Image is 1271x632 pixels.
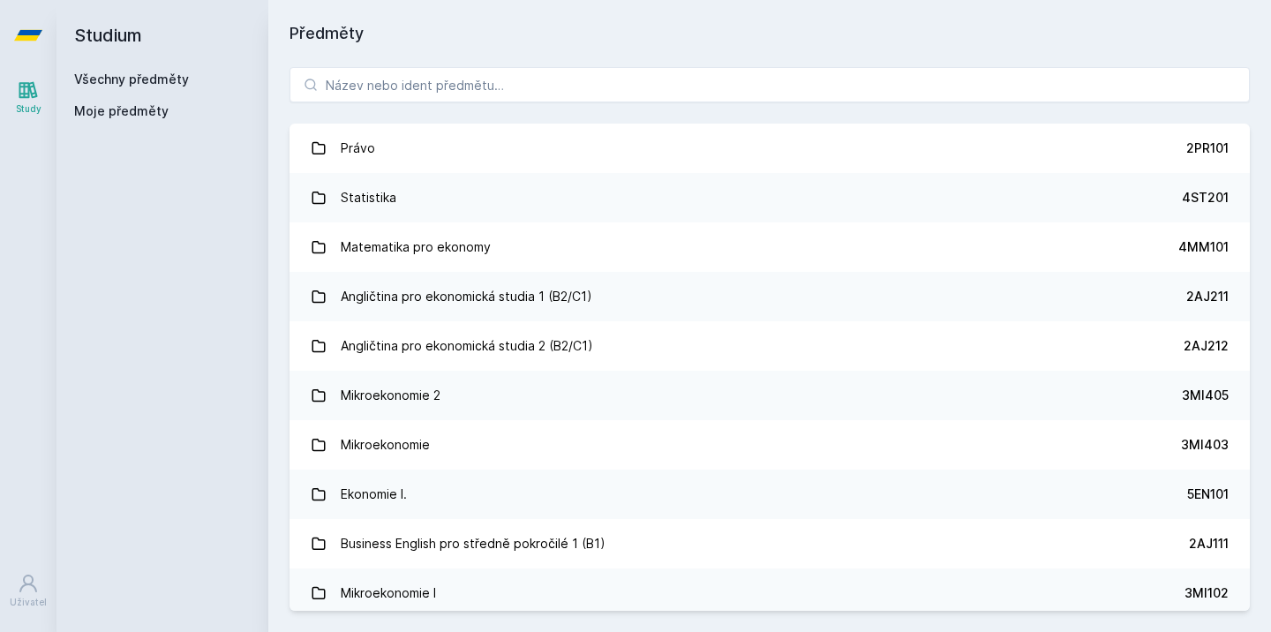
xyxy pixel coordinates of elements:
a: Study [4,71,53,124]
div: 2AJ211 [1186,288,1229,305]
div: 2AJ212 [1184,337,1229,355]
div: Study [16,102,41,116]
input: Název nebo ident předmětu… [290,67,1250,102]
div: 4MM101 [1178,238,1229,256]
div: Mikroekonomie I [341,576,436,611]
div: Ekonomie I. [341,477,407,512]
div: Statistika [341,180,396,215]
a: Angličtina pro ekonomická studia 2 (B2/C1) 2AJ212 [290,321,1250,371]
a: Matematika pro ekonomy 4MM101 [290,222,1250,272]
a: Mikroekonomie 3MI403 [290,420,1250,470]
h1: Předměty [290,21,1250,46]
div: Matematika pro ekonomy [341,229,491,265]
div: Mikroekonomie [341,427,430,463]
div: 5EN101 [1187,485,1229,503]
div: 4ST201 [1182,189,1229,207]
a: Mikroekonomie 2 3MI405 [290,371,1250,420]
div: 2AJ111 [1189,535,1229,553]
div: Angličtina pro ekonomická studia 1 (B2/C1) [341,279,592,314]
a: Angličtina pro ekonomická studia 1 (B2/C1) 2AJ211 [290,272,1250,321]
div: Angličtina pro ekonomická studia 2 (B2/C1) [341,328,593,364]
a: Business English pro středně pokročilé 1 (B1) 2AJ111 [290,519,1250,568]
div: Business English pro středně pokročilé 1 (B1) [341,526,605,561]
a: Právo 2PR101 [290,124,1250,173]
a: Uživatel [4,564,53,618]
a: Statistika 4ST201 [290,173,1250,222]
div: Právo [341,131,375,166]
div: Mikroekonomie 2 [341,378,440,413]
a: Mikroekonomie I 3MI102 [290,568,1250,618]
span: Moje předměty [74,102,169,120]
a: Ekonomie I. 5EN101 [290,470,1250,519]
div: 3MI403 [1181,436,1229,454]
div: 2PR101 [1186,139,1229,157]
div: 3MI405 [1182,387,1229,404]
div: 3MI102 [1185,584,1229,602]
a: Všechny předměty [74,71,189,87]
div: Uživatel [10,596,47,609]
